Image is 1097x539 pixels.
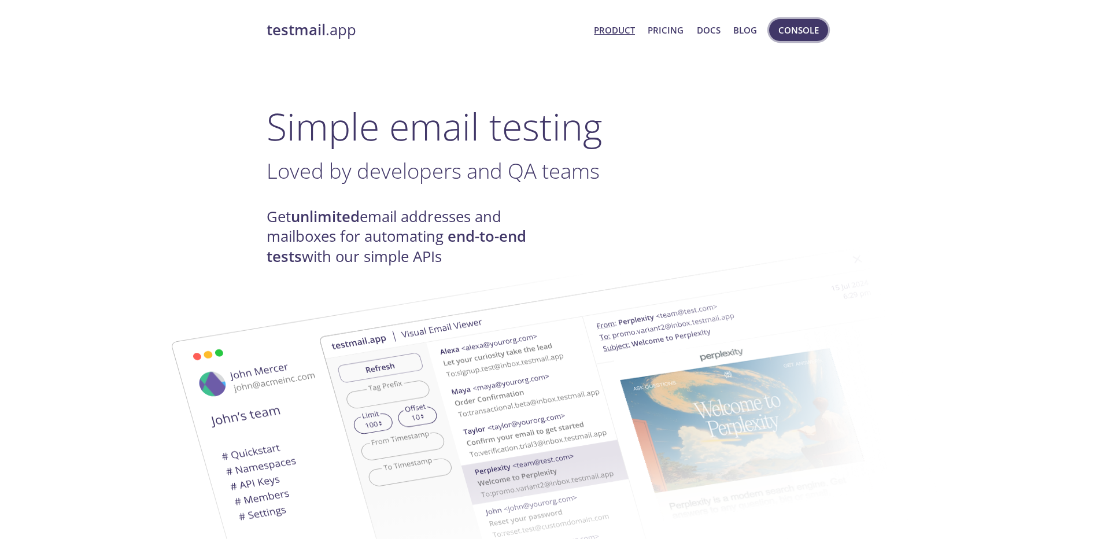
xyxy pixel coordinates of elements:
a: Product [594,23,635,38]
strong: unlimited [291,206,360,227]
span: Loved by developers and QA teams [267,156,600,185]
a: testmail.app [267,20,585,40]
strong: testmail [267,20,326,40]
button: Console [769,19,828,41]
h1: Simple email testing [267,104,831,149]
span: Console [778,23,819,38]
a: Pricing [648,23,684,38]
a: Docs [697,23,721,38]
a: Blog [733,23,757,38]
strong: end-to-end tests [267,226,526,266]
h4: Get email addresses and mailboxes for automating with our simple APIs [267,207,549,267]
